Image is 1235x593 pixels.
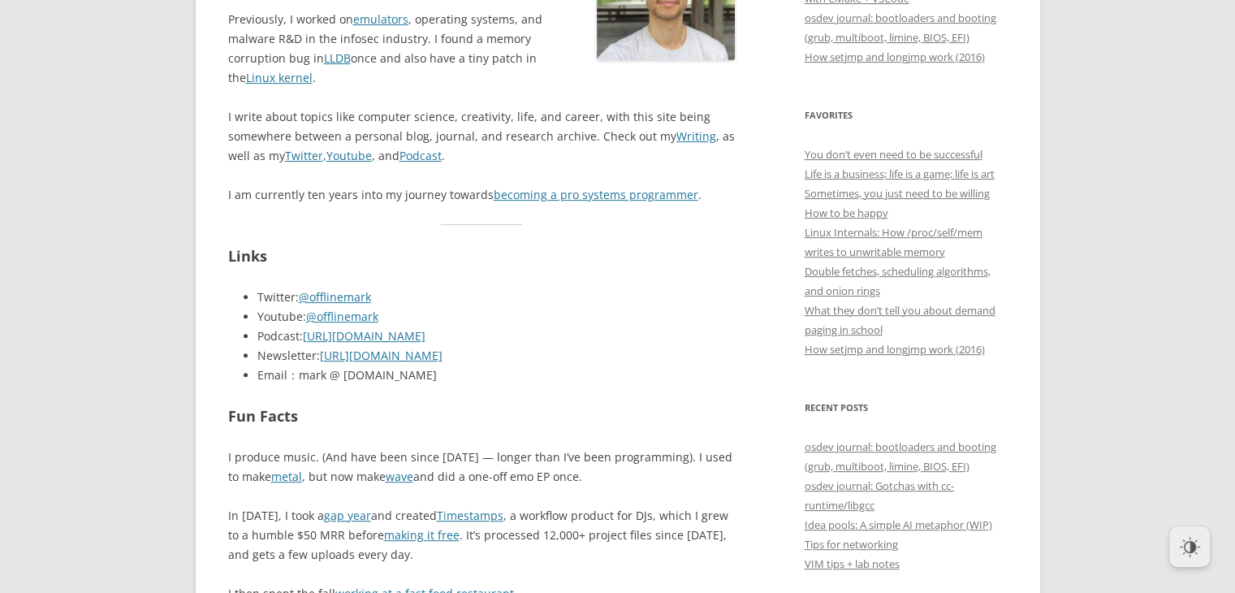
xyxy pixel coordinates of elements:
[228,10,736,88] p: Previously, I worked on , operating systems, and malware R&D in the infosec industry. I found a m...
[228,107,736,166] p: I write about topics like computer science, creativity, life, and career, with this site being so...
[805,537,898,552] a: Tips for networking
[805,439,996,474] a: osdev journal: bootloaders and booting (grub, multiboot, limine, BIOS, EFI)
[228,506,736,565] p: In [DATE], I took a and created , a workflow product for DJs, which I grew to a humble $50 MRR be...
[805,342,985,357] a: How setjmp and longjmp work (2016)
[228,448,736,487] p: I produce music. (And have been since [DATE] — longer than I’ve been programming). I used to make...
[805,517,992,532] a: Idea pools: A simple AI metaphor (WIP)
[257,346,736,366] li: Newsletter:
[805,167,995,181] a: Life is a business; life is a game; life is art
[805,186,990,201] a: Sometimes, you just need to be willing
[320,348,443,363] a: [URL][DOMAIN_NAME]
[805,225,982,259] a: Linux Internals: How /proc/self/mem writes to unwritable memory
[805,11,996,45] a: osdev journal: bootloaders and booting (grub, multiboot, limine, BIOS, EFI)
[306,309,378,324] a: @offlinemark
[228,245,736,268] h2: Links
[353,11,408,27] a: emulators
[805,147,982,162] a: You don’t even need to be successful
[257,307,736,327] li: Youtube:
[805,206,888,220] a: How to be happy
[257,366,736,385] li: Email：mark @ [DOMAIN_NAME]
[386,469,413,484] a: wave
[384,527,460,543] a: making it free
[303,328,425,344] a: [URL][DOMAIN_NAME]
[324,508,371,523] a: gap year
[437,508,503,523] a: Timestamps
[246,70,313,85] a: Linux kernel
[399,148,442,163] a: Podcast
[494,187,698,202] a: becoming a pro systems programmer
[228,405,736,428] h2: Fun Facts
[805,303,995,337] a: What they don’t tell you about demand paging in school
[805,398,1008,418] h3: Recent Posts
[285,148,323,163] a: Twitter
[805,106,1008,125] h3: Favorites
[805,556,900,571] a: VIM tips + lab notes
[257,288,736,307] li: Twitter:
[324,50,351,66] a: LLDB
[326,148,372,163] a: Youtube
[299,289,371,305] a: @offlinemark
[271,469,302,484] a: metal
[805,50,985,64] a: How setjmp and longjmp work (2016)
[228,185,736,205] p: I am currently ten years into my journey towards .
[257,327,736,346] li: Podcast:
[805,264,991,298] a: Double fetches, scheduling algorithms, and onion rings
[805,478,954,513] a: osdev journal: Gotchas with cc-runtime/libgcc
[676,128,716,144] a: Writing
